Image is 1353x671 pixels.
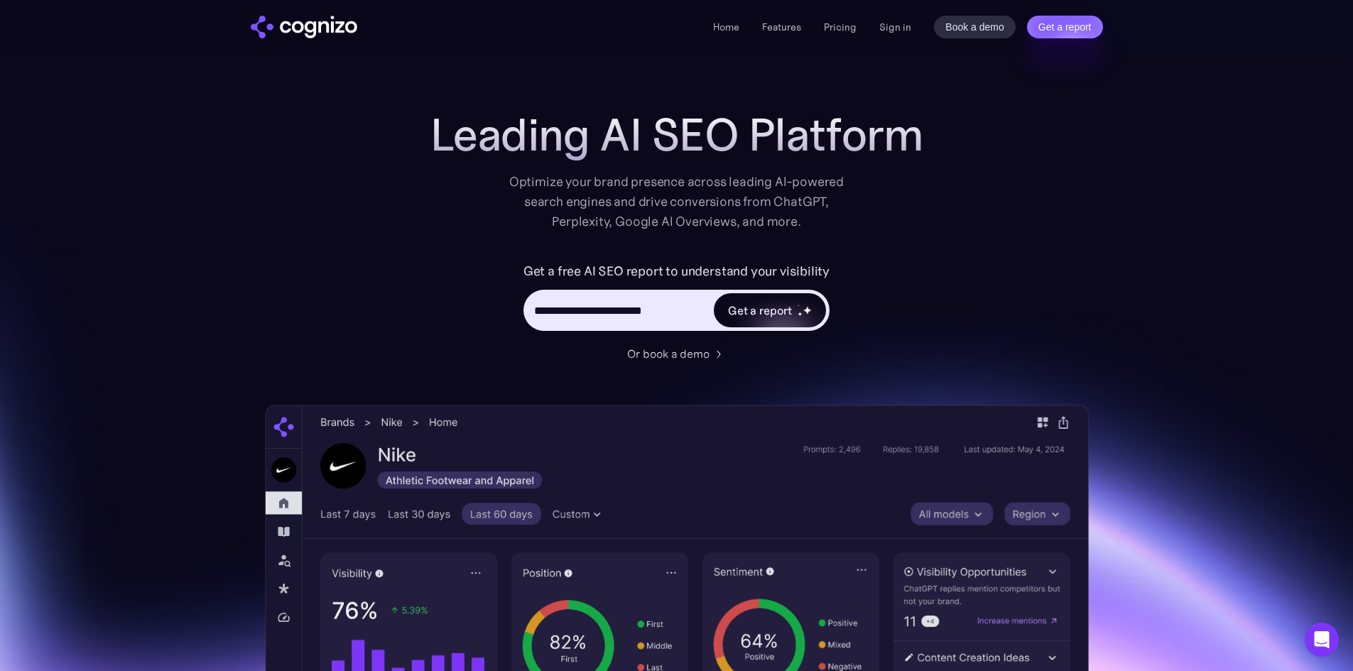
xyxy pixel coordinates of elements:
a: Get a reportstarstarstar [712,292,827,329]
a: Sign in [879,18,911,36]
h1: Leading AI SEO Platform [430,109,923,160]
a: Book a demo [934,16,1016,38]
div: Optimize your brand presence across leading AI-powered search engines and drive conversions from ... [502,172,852,231]
a: Get a report [1027,16,1103,38]
div: Or book a demo [627,345,710,362]
a: Home [713,21,739,33]
img: star [798,305,800,307]
a: Pricing [824,21,857,33]
img: star [798,312,803,317]
label: Get a free AI SEO report to understand your visibility [523,260,830,283]
div: Get a report [728,302,792,319]
a: Features [762,21,801,33]
a: Or book a demo [627,345,727,362]
img: star [803,305,812,315]
form: Hero URL Input Form [523,260,830,338]
div: Open Intercom Messenger [1305,623,1339,657]
a: home [251,16,357,38]
img: cognizo logo [251,16,357,38]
